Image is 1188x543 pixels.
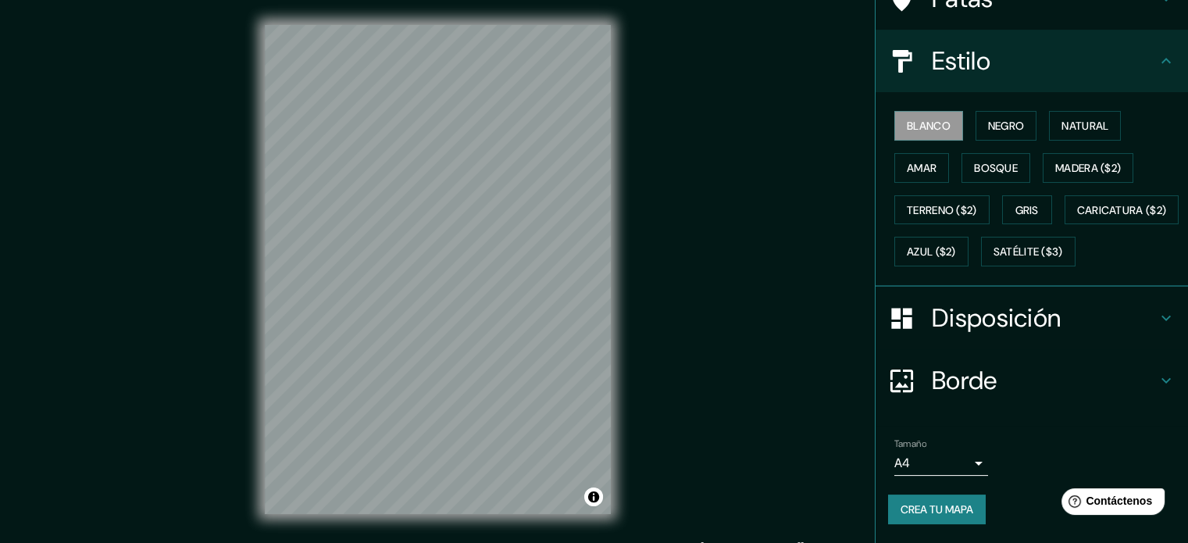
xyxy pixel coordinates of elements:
font: Terreno ($2) [907,203,977,217]
font: Caricatura ($2) [1077,203,1167,217]
font: Madera ($2) [1055,161,1121,175]
button: Madera ($2) [1043,153,1133,183]
font: Tamaño [894,438,926,450]
font: A4 [894,455,910,471]
button: Satélite ($3) [981,237,1076,266]
button: Bosque [961,153,1030,183]
iframe: Lanzador de widgets de ayuda [1049,482,1171,526]
button: Natural [1049,111,1121,141]
div: Disposición [876,287,1188,349]
button: Blanco [894,111,963,141]
button: Caricatura ($2) [1065,195,1179,225]
font: Disposición [932,302,1061,334]
font: Bosque [974,161,1018,175]
button: Gris [1002,195,1052,225]
button: Amar [894,153,949,183]
button: Azul ($2) [894,237,969,266]
div: Estilo [876,30,1188,92]
button: Crea tu mapa [888,495,986,524]
font: Blanco [907,119,951,133]
font: Gris [1015,203,1039,217]
font: Azul ($2) [907,245,956,259]
font: Satélite ($3) [994,245,1063,259]
font: Crea tu mapa [901,502,973,516]
div: A4 [894,451,988,476]
canvas: Mapa [265,25,611,514]
font: Estilo [932,45,990,77]
font: Negro [988,119,1025,133]
button: Terreno ($2) [894,195,990,225]
div: Borde [876,349,1188,412]
button: Negro [976,111,1037,141]
font: Natural [1061,119,1108,133]
button: Activar o desactivar atribución [584,488,603,506]
font: Amar [907,161,936,175]
font: Borde [932,364,997,397]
